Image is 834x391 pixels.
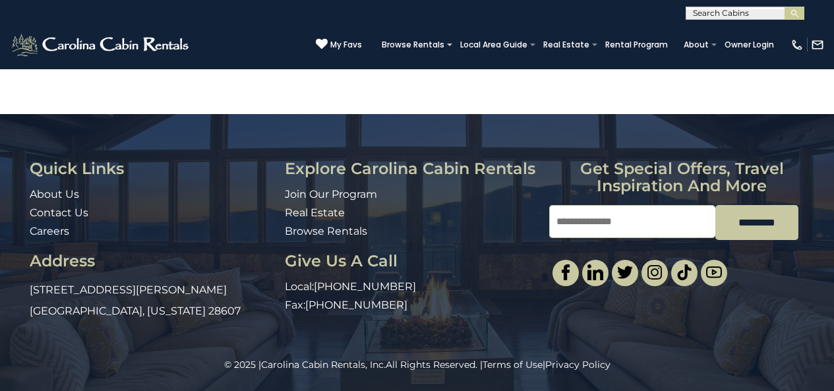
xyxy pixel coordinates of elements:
span: My Favs [330,39,362,51]
a: Browse Rentals [285,225,367,237]
img: instagram-single.svg [647,264,663,280]
p: [STREET_ADDRESS][PERSON_NAME] [GEOGRAPHIC_DATA], [US_STATE] 28607 [30,280,275,322]
p: All Rights Reserved. | | [30,358,804,371]
h3: Get special offers, travel inspiration and more [549,160,814,195]
img: tiktok.svg [676,264,692,280]
img: linkedin-single.svg [587,264,603,280]
a: Careers [30,225,69,237]
a: Owner Login [718,36,781,54]
img: twitter-single.svg [617,264,633,280]
a: Carolina Cabin Rentals, Inc. [261,359,386,371]
a: [PHONE_NUMBER] [305,299,407,311]
img: White-1-2.png [10,32,193,58]
a: Privacy Policy [545,359,611,371]
h3: Address [30,253,275,270]
a: About Us [30,188,79,200]
img: phone-regular-white.png [790,38,804,51]
a: Rental Program [599,36,674,54]
p: Local: [285,280,540,295]
a: Terms of Use [483,359,543,371]
a: Join Our Program [285,188,377,200]
img: facebook-single.svg [558,264,574,280]
h3: Explore Carolina Cabin Rentals [285,160,540,177]
p: Fax: [285,298,540,313]
h3: Give Us A Call [285,253,540,270]
a: Real Estate [285,206,345,219]
img: youtube-light.svg [706,264,722,280]
a: Local Area Guide [454,36,534,54]
a: Real Estate [537,36,596,54]
a: [PHONE_NUMBER] [314,280,416,293]
h3: Quick Links [30,160,275,177]
a: Contact Us [30,206,88,219]
a: Browse Rentals [375,36,451,54]
img: mail-regular-white.png [811,38,824,51]
a: About [677,36,715,54]
span: © 2025 | [224,359,386,371]
a: My Favs [316,38,362,51]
